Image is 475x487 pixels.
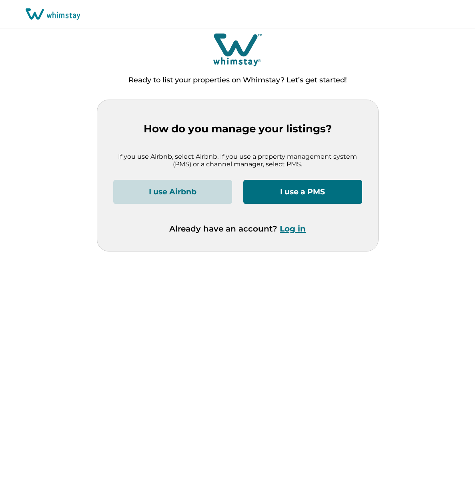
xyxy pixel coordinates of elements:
[169,224,306,234] p: Already have an account?
[280,224,306,234] button: Log in
[243,180,362,204] button: I use a PMS
[113,180,232,204] button: I use Airbnb
[113,123,362,135] p: How do you manage your listings?
[113,153,362,168] p: If you use Airbnb, select Airbnb. If you use a property management system (PMS) or a channel mana...
[128,76,347,84] p: Ready to list your properties on Whimstay? Let’s get started!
